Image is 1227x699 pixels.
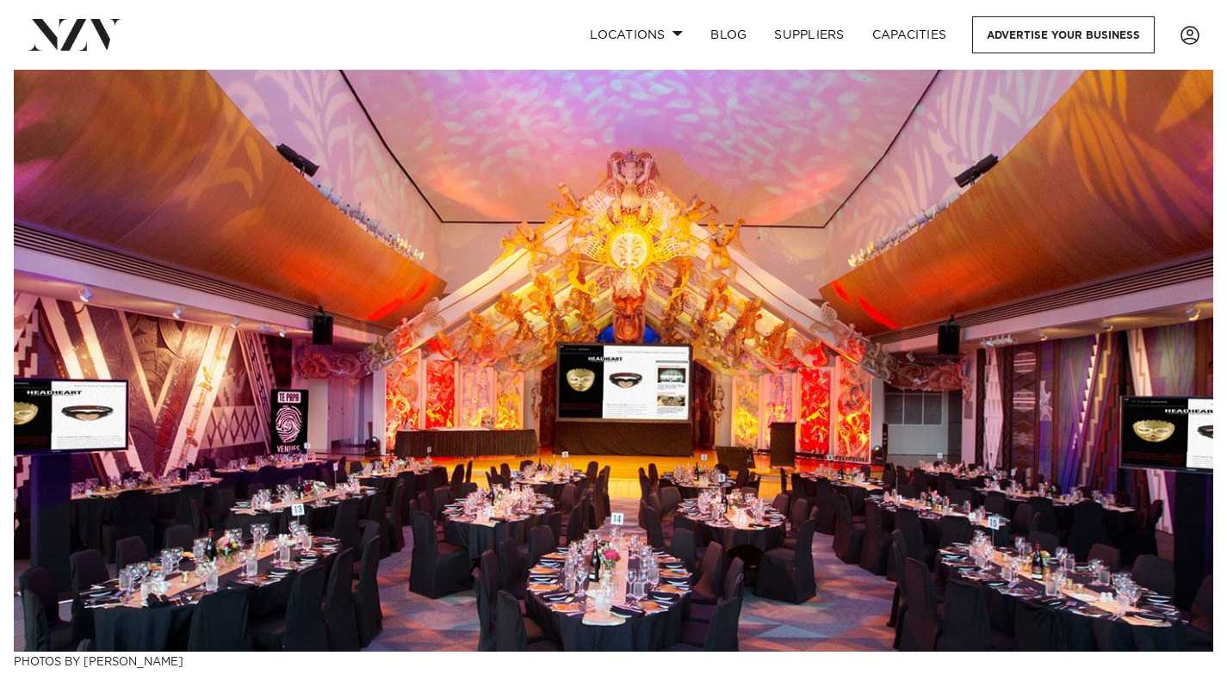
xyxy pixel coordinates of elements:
img: Best Gala Dinner Venues in Wellington [14,70,1213,652]
a: Locations [576,16,697,53]
a: Advertise your business [972,16,1155,53]
a: Capacities [858,16,961,53]
a: SUPPLIERS [760,16,858,53]
img: nzv-logo.png [28,19,121,50]
h3: Photos by [PERSON_NAME] [14,652,1213,670]
a: BLOG [697,16,760,53]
